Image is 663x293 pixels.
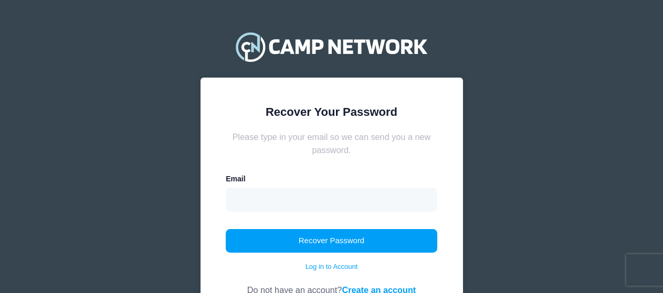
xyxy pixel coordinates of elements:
[306,262,358,272] a: Log in to Account
[226,103,437,121] div: Recover Your Password
[226,229,437,253] button: Recover Password
[226,131,437,156] div: Please type in your email so we can send you a new password.
[226,173,245,185] label: Email
[231,26,432,68] img: Camp Network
